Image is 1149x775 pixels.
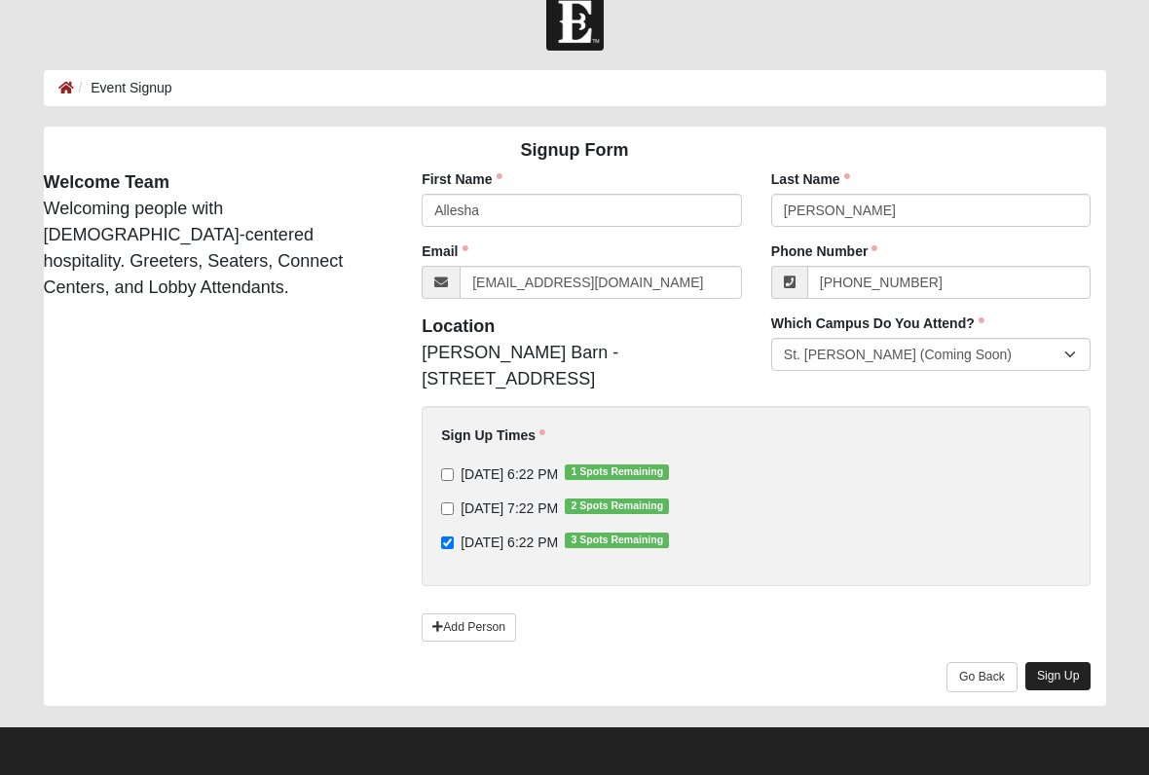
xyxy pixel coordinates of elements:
[422,613,516,642] a: Add Person
[771,314,984,333] label: Which Campus Do You Attend?
[461,500,558,516] span: [DATE] 7:22 PM
[771,241,878,261] label: Phone Number
[565,498,669,514] span: 2 Spots Remaining
[422,169,501,189] label: First Name
[422,316,495,336] strong: Location
[441,425,545,445] label: Sign Up Times
[441,502,454,515] input: [DATE] 7:22 PM2 Spots Remaining
[441,468,454,481] input: [DATE] 6:22 PM1 Spots Remaining
[771,169,850,189] label: Last Name
[565,464,669,480] span: 1 Spots Remaining
[461,535,558,550] span: [DATE] 6:22 PM
[461,466,558,482] span: [DATE] 6:22 PM
[946,662,1018,692] a: Go Back
[44,172,169,192] strong: Welcome Team
[74,78,172,98] li: Event Signup
[44,140,1106,162] h4: Signup Form
[29,169,393,301] div: Welcoming people with [DEMOGRAPHIC_DATA]-centered hospitality. Greeters, Seaters, Connect Centers...
[422,241,467,261] label: Email
[565,533,669,548] span: 3 Spots Remaining
[407,314,757,392] div: [PERSON_NAME] Barn - [STREET_ADDRESS]
[1025,662,1092,690] a: Sign Up
[441,536,454,549] input: [DATE] 6:22 PM3 Spots Remaining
